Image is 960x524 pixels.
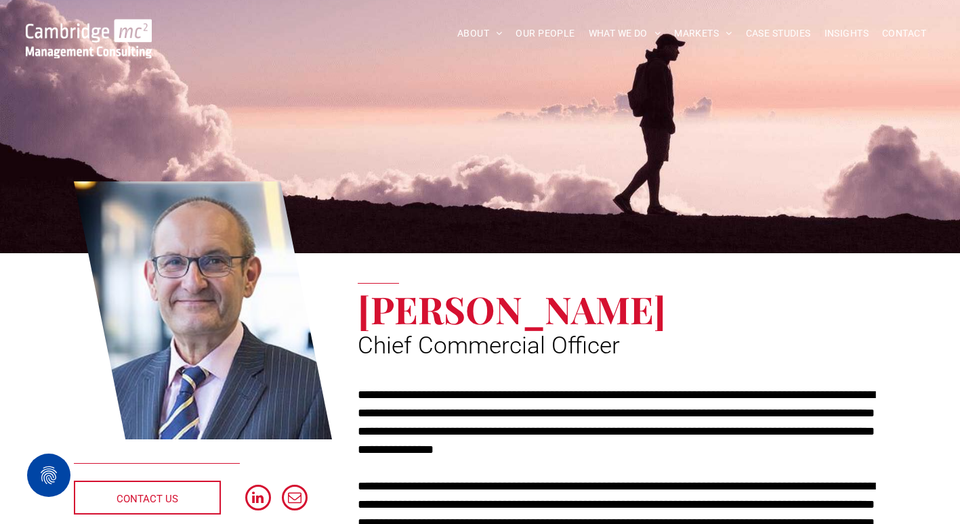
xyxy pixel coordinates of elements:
[739,23,818,44] a: CASE STUDIES
[358,332,620,359] span: Chief Commercial Officer
[245,485,271,514] a: linkedin
[26,19,152,58] img: Go to Homepage
[667,23,738,44] a: MARKETS
[358,284,666,334] span: [PERSON_NAME]
[282,485,308,514] a: email
[875,23,933,44] a: CONTACT
[117,482,178,516] span: CONTACT US
[509,23,581,44] a: OUR PEOPLE
[74,481,221,515] a: CONTACT US
[26,21,152,35] a: Your Business Transformed | Cambridge Management Consulting
[582,23,668,44] a: WHAT WE DO
[818,23,875,44] a: INSIGHTS
[74,179,333,442] a: Stuart Curzon | Chief Commercial Officer | Cambridge Management Consulting
[451,23,509,44] a: ABOUT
